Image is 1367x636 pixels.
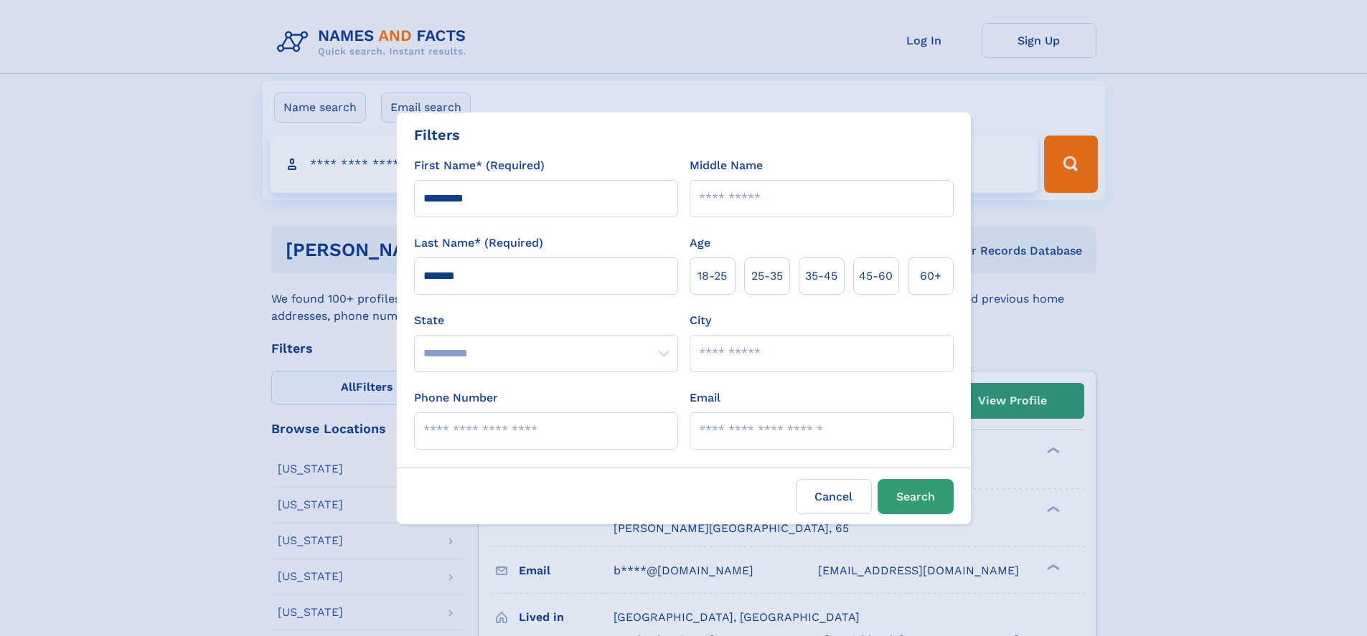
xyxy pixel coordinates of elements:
[751,267,783,285] span: 25‑35
[805,267,837,285] span: 35‑45
[878,479,954,514] button: Search
[690,389,720,407] label: Email
[414,389,498,407] label: Phone Number
[414,124,460,146] div: Filters
[690,234,710,252] label: Age
[690,157,763,174] label: Middle Name
[414,234,543,252] label: Last Name* (Required)
[859,267,893,285] span: 45‑60
[414,312,678,329] label: State
[414,157,545,174] label: First Name* (Required)
[796,479,872,514] label: Cancel
[697,267,727,285] span: 18‑25
[690,312,711,329] label: City
[920,267,941,285] span: 60+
